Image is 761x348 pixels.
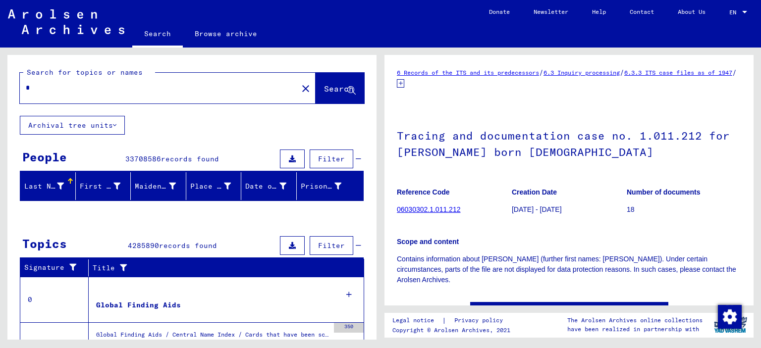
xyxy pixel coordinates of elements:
span: / [732,68,737,77]
img: Change consent [718,305,742,329]
img: yv_logo.png [712,312,749,337]
button: Search [316,73,364,103]
div: | [392,315,515,326]
a: 6.3.3 ITS case files as of 1947 [624,69,732,76]
div: Maiden Name [135,181,176,192]
div: Maiden Name [135,178,188,194]
span: Filter [318,241,345,250]
button: Clear [296,78,316,98]
div: Date of Birth [245,181,286,192]
p: have been realized in partnership with [567,325,703,334]
a: 06030302.1.011.212 [397,205,460,213]
div: Last Name [24,181,64,192]
p: [DATE] - [DATE] [512,204,626,215]
span: / [539,68,544,77]
div: Global Finding Aids / Central Name Index / Cards that have been scanned during first sequential m... [96,330,329,344]
div: Signature [24,260,91,276]
a: 6 Records of the ITS and its predecessors [397,69,539,76]
div: 350 [334,323,364,333]
div: Title [93,260,354,276]
button: Filter [310,149,353,168]
div: People [22,148,67,166]
a: Search [132,22,183,48]
a: Legal notice [392,315,442,326]
a: See comments created before [DATE] [493,305,645,316]
mat-header-cell: Place of Birth [186,172,242,200]
div: Prisoner # [301,181,342,192]
button: Archival tree units [20,116,125,135]
mat-label: Search for topics or names [27,68,143,77]
p: The Arolsen Archives online collections [567,316,703,325]
span: Filter [318,154,345,163]
span: records found [161,154,219,163]
div: First Name [80,181,121,192]
div: Title [93,263,344,273]
div: Place of Birth [190,178,244,194]
div: Global Finding Aids [96,300,181,310]
b: Reference Code [397,188,450,196]
mat-header-cell: First Name [76,172,131,200]
td: 0 [20,277,89,322]
div: Topics [22,235,67,252]
span: 4285890 [128,241,159,250]
div: Signature [24,262,81,273]
img: Arolsen_neg.svg [8,9,124,34]
mat-header-cell: Date of Birth [241,172,297,200]
span: EN [729,9,740,16]
mat-icon: close [300,83,312,95]
span: / [620,68,624,77]
mat-header-cell: Maiden Name [131,172,186,200]
mat-header-cell: Last Name [20,172,76,200]
div: Prisoner # [301,178,354,194]
span: records found [159,241,217,250]
div: First Name [80,178,133,194]
span: Search [324,84,354,94]
p: 18 [627,204,741,215]
a: 6.3 Inquiry processing [544,69,620,76]
b: Creation Date [512,188,557,196]
span: 33708586 [125,154,161,163]
div: Date of Birth [245,178,299,194]
b: Number of documents [627,188,701,196]
p: Copyright © Arolsen Archives, 2021 [392,326,515,335]
a: Privacy policy [446,315,515,326]
h1: Tracing and documentation case no. 1.011.212 for [PERSON_NAME] born [DEMOGRAPHIC_DATA] [397,113,741,173]
button: Filter [310,236,353,255]
a: Browse archive [183,22,269,46]
mat-header-cell: Prisoner # [297,172,364,200]
b: Scope and content [397,238,459,246]
div: Place of Birth [190,181,231,192]
p: Contains information about [PERSON_NAME] (further first names: [PERSON_NAME]). Under certain circ... [397,254,741,285]
div: Last Name [24,178,76,194]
